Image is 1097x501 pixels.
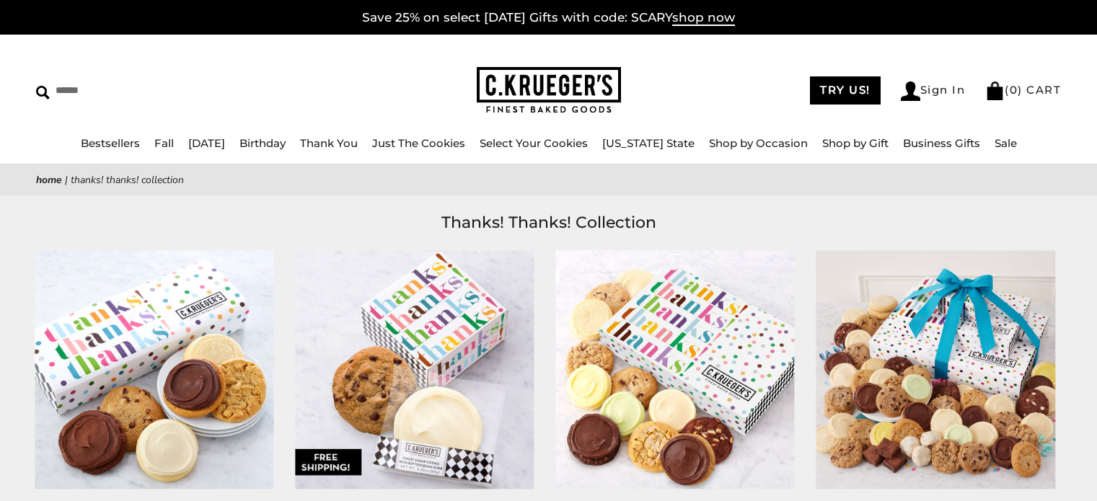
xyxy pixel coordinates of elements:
a: Shop by Gift [822,136,889,150]
input: Search [36,79,279,102]
a: [US_STATE] State [602,136,695,150]
a: Shop by Occasion [709,136,808,150]
a: Just The Cookies [372,136,465,150]
span: | [65,173,68,187]
a: Business Gifts [903,136,980,150]
a: Bestsellers [81,136,140,150]
span: 0 [1010,83,1018,97]
a: Sale [995,136,1017,150]
span: shop now [672,10,735,26]
img: Thanks Half Dozen Sampler - Assorted Cookies [35,250,273,489]
h1: Thanks! Thanks! Collection [58,210,1039,236]
img: Bag [985,81,1005,100]
a: Fall [154,136,174,150]
nav: breadcrumbs [36,172,1061,188]
img: Thanks! Deluxe Gift Stack - Cookies, Snacks, and Brownies [816,250,1055,489]
img: Thanks! Cookie Gift Boxes - Assorted Cookies [555,250,794,489]
img: C.KRUEGER'S [477,67,621,114]
a: [DATE] [188,136,225,150]
a: Home [36,173,62,187]
a: Thanks! Cookie Gift Boxes - Assorted Cookies [556,250,795,489]
a: (0) CART [985,83,1061,97]
img: Thanks Duo Cookie Sampler - Assorted Cookies [295,250,534,489]
a: TRY US! [810,76,881,105]
a: Thank You [300,136,358,150]
span: Thanks! Thanks! Collection [71,173,184,187]
img: Account [901,81,920,101]
a: Sign In [901,81,966,101]
a: Save 25% on select [DATE] Gifts with code: SCARYshop now [362,10,735,26]
a: Select Your Cookies [480,136,588,150]
img: Search [36,86,50,99]
a: Birthday [239,136,286,150]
